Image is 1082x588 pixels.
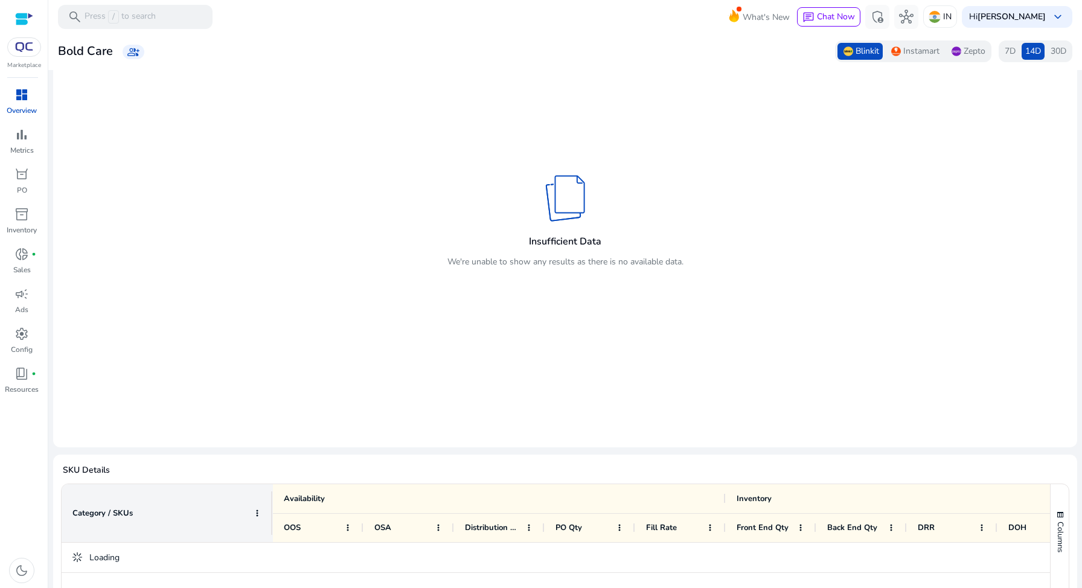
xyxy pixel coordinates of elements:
[68,10,82,24] span: search
[903,45,940,57] span: Instamart
[7,105,37,116] p: Overview
[1051,10,1065,24] span: keyboard_arrow_down
[374,522,391,533] span: OSA
[865,5,889,29] button: admin_panel_settings
[17,185,27,196] p: PO
[14,247,29,261] span: donut_small
[1025,45,1041,57] span: 14D
[58,44,113,59] h3: Bold Care
[14,366,29,381] span: book_4
[528,175,603,222] img: insufficient-data-white.svg
[802,11,815,24] span: chat
[85,10,156,24] p: Press to search
[108,10,119,24] span: /
[10,145,34,156] p: Metrics
[5,384,39,395] p: Resources
[737,493,772,504] span: Inventory
[14,88,29,102] span: dashboard
[737,522,789,533] span: Front End Qty
[14,207,29,222] span: inventory_2
[969,13,1046,21] p: Hi
[844,46,853,56] img: Blinkit
[284,522,301,533] span: OOS
[31,252,36,257] span: fiber_manual_record
[465,522,520,533] span: Distribution Efficiency
[72,508,133,519] span: Category / SKUs
[964,45,985,57] span: Zepto
[11,344,33,355] p: Config
[63,464,1068,476] span: SKU Details
[14,287,29,301] span: campaign
[7,225,37,235] p: Inventory
[870,10,885,24] span: admin_panel_settings
[14,167,29,182] span: orders
[1005,45,1016,57] span: 7D
[856,45,879,57] span: Blinkit
[827,522,877,533] span: Back End Qty
[123,45,144,59] a: group_add
[817,11,855,22] span: Chat Now
[743,7,790,28] span: What's New
[929,11,941,23] img: in.svg
[1008,522,1026,533] span: DOH
[14,127,29,142] span: bar_chart
[555,522,582,533] span: PO Qty
[918,522,935,533] span: DRR
[1055,522,1066,552] span: Columns
[13,42,35,52] img: QC-logo.svg
[646,522,677,533] span: Fill Rate
[1051,45,1066,57] span: 30D
[89,552,120,563] span: Loading
[899,10,914,24] span: hub
[447,255,683,268] p: We're unable to show any results as there is no available data.
[7,61,41,70] p: Marketplace
[797,7,860,27] button: chatChat Now
[31,371,36,376] span: fiber_manual_record
[529,236,601,248] h4: Insufficient Data
[14,563,29,578] span: dark_mode
[284,493,325,504] span: Availability
[978,11,1046,22] b: [PERSON_NAME]
[127,46,139,58] span: group_add
[891,46,901,56] img: Instamart
[14,327,29,341] span: settings
[15,304,28,315] p: Ads
[894,5,918,29] button: hub
[943,6,952,27] p: IN
[13,264,31,275] p: Sales
[952,46,961,56] img: Zepto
